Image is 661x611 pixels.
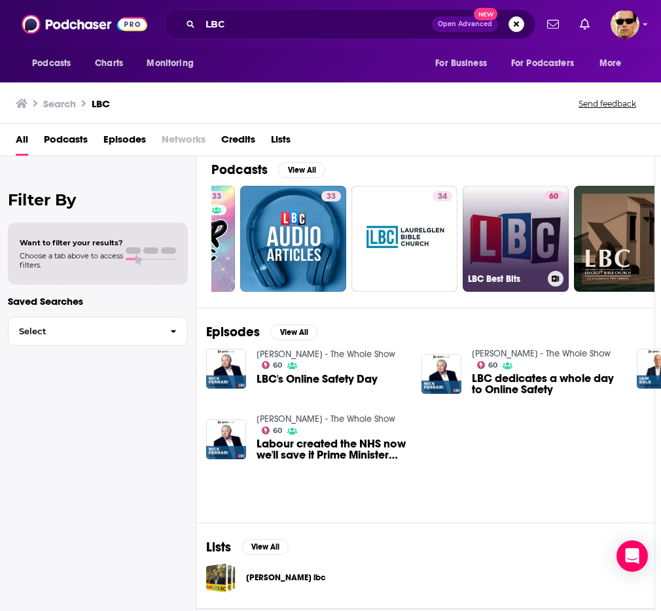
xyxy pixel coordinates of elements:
[20,238,123,247] span: Want to filter your results?
[327,190,336,203] span: 33
[240,186,346,292] a: 33
[273,362,282,368] span: 60
[206,419,246,459] img: Labour created the NHS now we'll save it Prime Minister tells LBC
[9,327,160,336] span: Select
[433,191,452,201] a: 34
[590,51,638,76] button: open menu
[575,13,595,35] a: Show notifications dropdown
[92,97,110,110] h3: LBC
[147,54,193,73] span: Monitoring
[511,54,574,73] span: For Podcasters
[212,190,221,203] span: 33
[8,190,188,209] h2: Filter By
[351,186,457,292] a: 34
[599,54,622,73] span: More
[206,563,236,593] a: Iain Lee lbc
[206,324,260,340] h2: Episodes
[206,324,317,340] a: EpisodesView All
[32,54,71,73] span: Podcasts
[211,162,268,178] h2: Podcasts
[278,162,325,178] button: View All
[262,361,283,369] a: 60
[206,349,246,389] img: LBC's Online Safety Day
[23,51,88,76] button: open menu
[421,354,461,394] img: LBC dedicates a whole day to Online Safety
[137,51,210,76] button: open menu
[611,10,639,39] img: User Profile
[257,438,406,461] a: Labour created the NHS now we'll save it Prime Minister tells LBC
[270,324,317,340] button: View All
[86,51,131,76] a: Charts
[432,16,498,32] button: Open AdvancedNew
[206,539,231,555] h2: Lists
[575,98,640,109] button: Send feedback
[477,361,498,369] a: 60
[438,21,492,27] span: Open Advanced
[162,129,205,156] span: Networks
[435,54,487,73] span: For Business
[271,129,291,156] a: Lists
[273,428,282,434] span: 60
[200,14,432,35] input: Search podcasts, credits, & more...
[262,427,283,434] a: 60
[468,273,543,285] h3: LBC Best Bits
[472,373,621,395] a: LBC dedicates a whole day to Online Safety
[542,13,564,35] a: Show notifications dropdown
[241,539,289,555] button: View All
[257,374,378,385] a: LBC's Online Safety Day
[103,129,146,156] a: Episodes
[95,54,123,73] span: Charts
[474,8,497,20] span: New
[207,191,226,201] a: 33
[438,190,447,203] span: 34
[246,570,326,585] a: [PERSON_NAME] lbc
[20,251,123,270] span: Choose a tab above to access filters.
[321,191,341,201] a: 33
[426,51,503,76] button: open menu
[503,51,593,76] button: open menu
[611,10,639,39] span: Logged in as karldevries
[463,186,569,292] a: 60LBC Best Bits
[16,129,28,156] a: All
[257,413,395,425] a: Nick Ferrari - The Whole Show
[488,362,497,368] span: 60
[472,348,611,359] a: Nick Ferrari - The Whole Show
[8,295,188,307] p: Saved Searches
[164,9,535,39] div: Search podcasts, credits, & more...
[544,191,563,201] a: 60
[221,129,255,156] a: Credits
[211,162,325,178] a: PodcastsView All
[616,540,648,572] div: Open Intercom Messenger
[206,539,289,555] a: ListsView All
[22,12,147,37] img: Podchaser - Follow, Share and Rate Podcasts
[257,349,395,360] a: Nick Ferrari - The Whole Show
[611,10,639,39] button: Show profile menu
[549,190,558,203] span: 60
[8,317,188,346] button: Select
[44,129,88,156] a: Podcasts
[43,97,76,110] h3: Search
